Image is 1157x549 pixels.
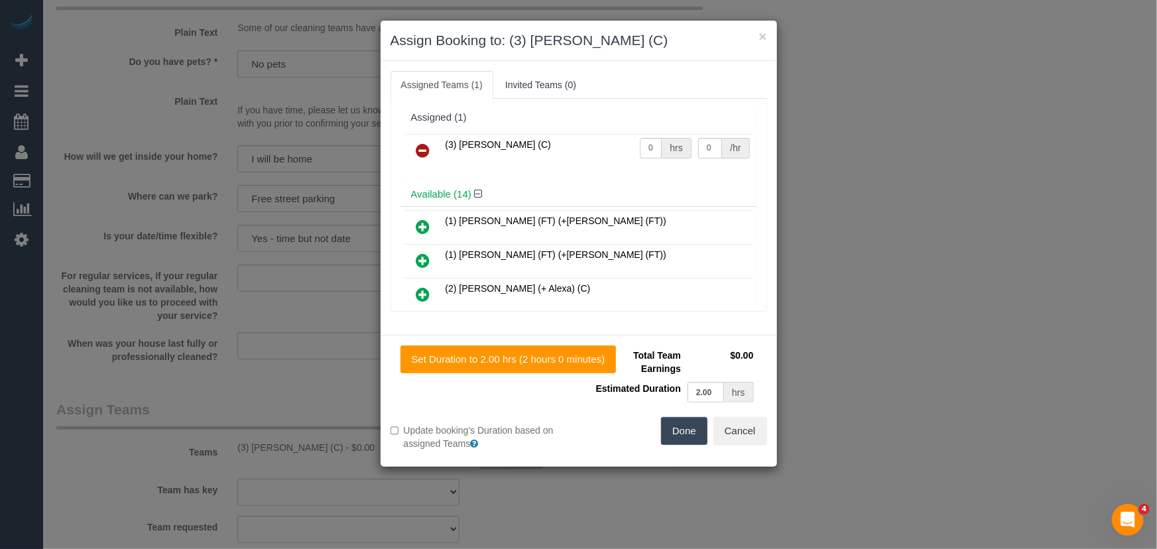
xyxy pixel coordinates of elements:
[446,215,666,226] span: (1) [PERSON_NAME] (FT) (+[PERSON_NAME] (FT))
[661,417,707,445] button: Done
[713,417,767,445] button: Cancel
[589,345,684,379] td: Total Team Earnings
[391,424,569,450] label: Update booking's Duration based on assigned Teams
[724,382,753,402] div: hrs
[411,189,747,200] h4: Available (14)
[596,383,681,394] span: Estimated Duration
[722,138,749,158] div: /hr
[495,71,587,99] a: Invited Teams (0)
[400,345,617,373] button: Set Duration to 2.00 hrs (2 hours 0 minutes)
[662,138,691,158] div: hrs
[1139,504,1150,515] span: 4
[411,112,747,123] div: Assigned (1)
[446,139,551,150] span: (3) [PERSON_NAME] (C)
[391,71,493,99] a: Assigned Teams (1)
[446,283,591,294] span: (2) [PERSON_NAME] (+ Alexa) (C)
[759,29,766,43] button: ×
[1112,504,1144,536] iframe: Intercom live chat
[391,30,767,50] h3: Assign Booking to: (3) [PERSON_NAME] (C)
[684,345,757,379] td: $0.00
[446,249,666,260] span: (1) [PERSON_NAME] (FT) (+[PERSON_NAME] (FT))
[391,426,399,435] input: Update booking's Duration based on assigned Teams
